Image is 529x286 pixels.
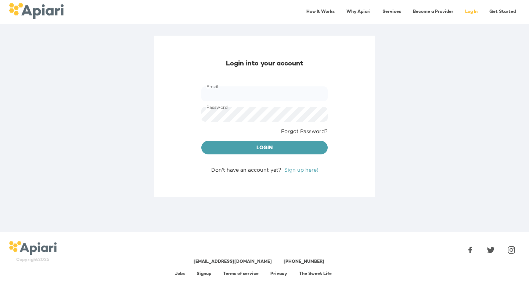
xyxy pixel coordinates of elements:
[299,272,332,276] a: The Sweet Life
[194,260,272,264] a: [EMAIL_ADDRESS][DOMAIN_NAME]
[9,241,57,255] img: logo
[342,4,375,19] a: Why Apiari
[409,4,458,19] a: Become a Provider
[284,167,318,172] a: Sign up here!
[201,166,328,174] div: Don't have an account yet?
[270,272,287,276] a: Privacy
[223,272,259,276] a: Terms of service
[378,4,406,19] a: Services
[485,4,520,19] a: Get Started
[302,4,339,19] a: How It Works
[281,128,328,135] a: Forgot Password?
[9,257,57,263] div: Copyright 2025
[207,144,322,153] span: Login
[284,259,324,265] div: [PHONE_NUMBER]
[197,272,211,276] a: Signup
[461,4,482,19] a: Log In
[201,59,328,69] div: Login into your account
[201,141,328,155] button: Login
[175,272,185,276] a: Jobs
[9,3,64,19] img: logo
